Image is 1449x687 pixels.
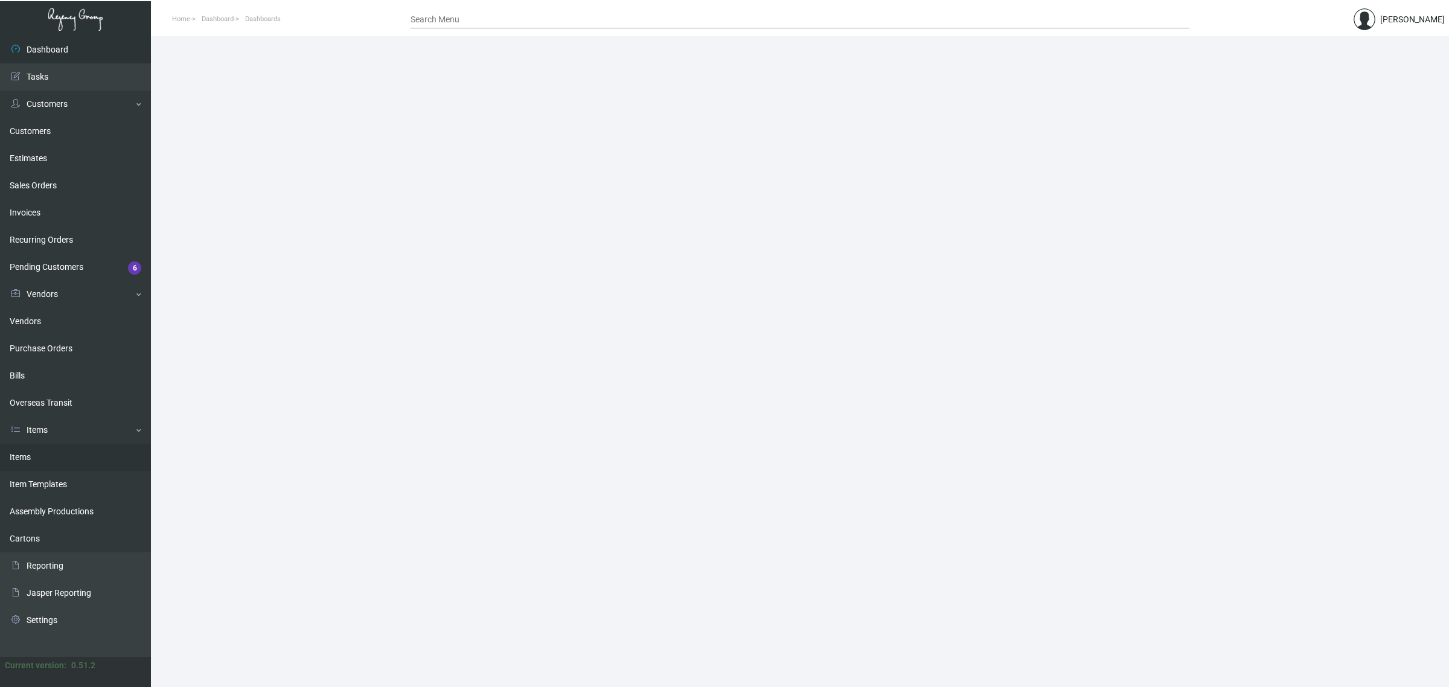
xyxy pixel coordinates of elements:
span: Dashboard [202,15,234,23]
div: Current version: [5,659,66,672]
img: admin@bootstrapmaster.com [1354,8,1375,30]
div: 0.51.2 [71,659,95,672]
span: Home [172,15,190,23]
div: [PERSON_NAME] [1380,13,1445,26]
span: Dashboards [245,15,281,23]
